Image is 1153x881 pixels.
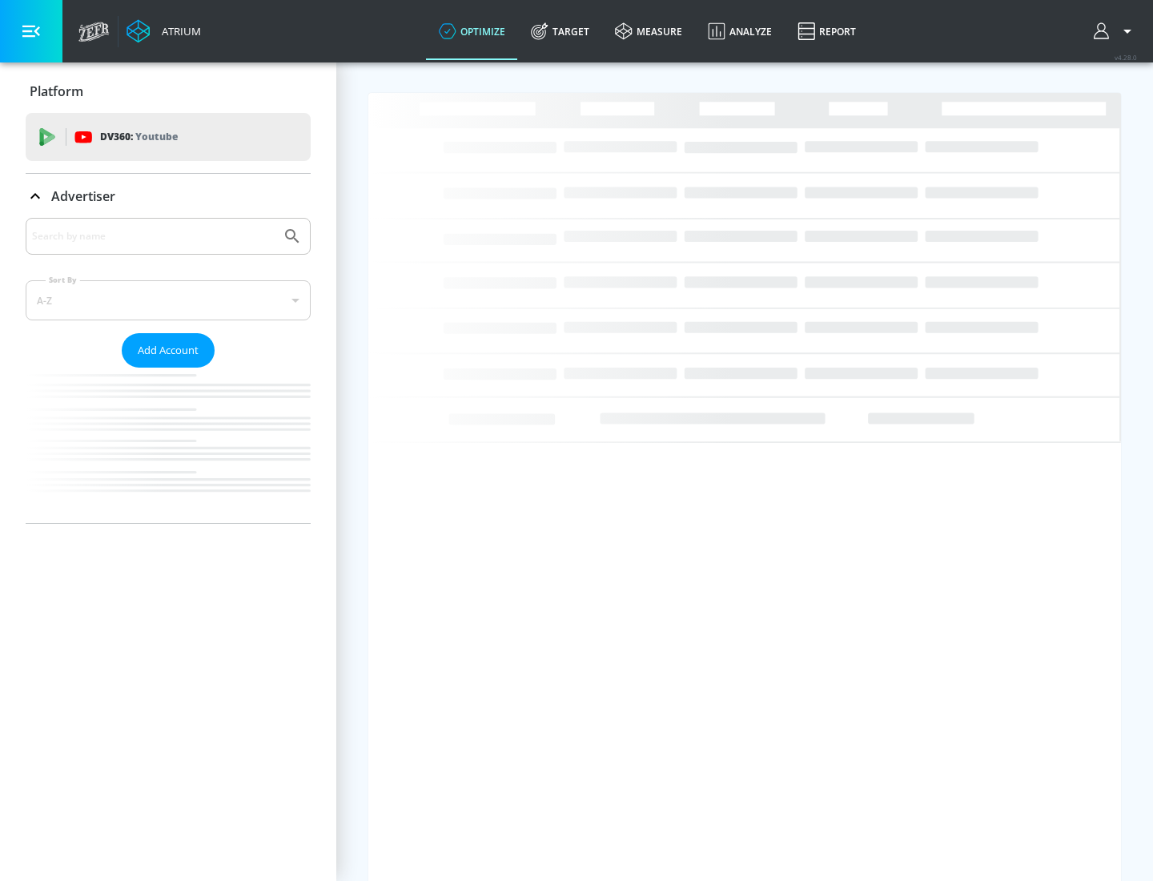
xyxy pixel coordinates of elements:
[26,218,311,523] div: Advertiser
[26,69,311,114] div: Platform
[26,113,311,161] div: DV360: Youtube
[30,82,83,100] p: Platform
[46,275,80,285] label: Sort By
[32,226,275,247] input: Search by name
[426,2,518,60] a: optimize
[138,341,199,360] span: Add Account
[100,128,178,146] p: DV360:
[602,2,695,60] a: measure
[1115,53,1137,62] span: v 4.28.0
[785,2,869,60] a: Report
[518,2,602,60] a: Target
[26,368,311,523] nav: list of Advertiser
[155,24,201,38] div: Atrium
[26,174,311,219] div: Advertiser
[695,2,785,60] a: Analyze
[127,19,201,43] a: Atrium
[122,333,215,368] button: Add Account
[26,280,311,320] div: A-Z
[135,128,178,145] p: Youtube
[51,187,115,205] p: Advertiser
